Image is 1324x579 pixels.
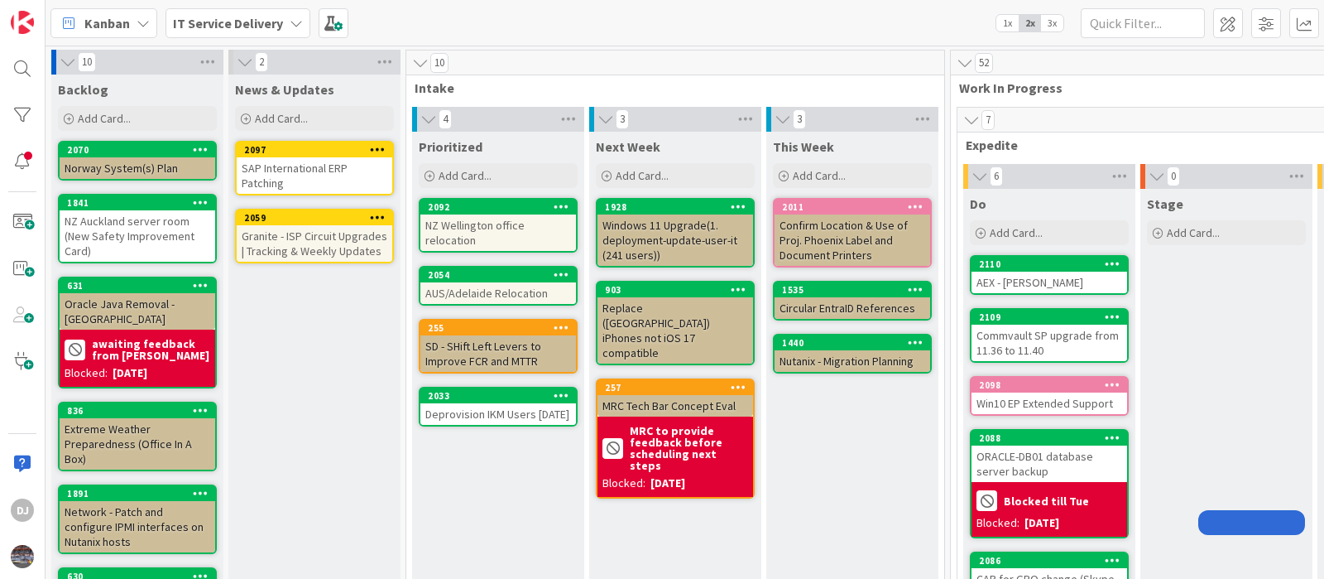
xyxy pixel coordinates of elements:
div: 2098 [971,378,1127,393]
div: SAP International ERP Patching [237,157,392,194]
div: ORACLE-DB01 database server backup [971,446,1127,482]
span: Add Card... [1167,225,1220,240]
span: Prioritized [419,138,482,155]
img: avatar [11,545,34,568]
div: 2011Confirm Location & Use of Proj. Phoenix Label and Document Printers [775,200,930,266]
input: Quick Filter... [1081,8,1205,38]
div: 836Extreme Weather Preparedness (Office In A Box) [60,403,215,470]
div: Confirm Location & Use of Proj. Phoenix Label and Document Printers [775,215,930,266]
div: 1535 [782,284,930,296]
div: 2097SAP International ERP Patching [237,142,392,194]
div: 836 [67,405,215,417]
div: 2011 [775,200,930,215]
div: 836 [60,403,215,418]
div: 1535Circular EntraID References [775,282,930,319]
div: 255SD - SHift Left Levers to Improve FCR and MTTR [420,321,576,372]
div: 2054AUS/Adelaide Relocation [420,268,576,304]
div: Blocked: [976,514,1019,532]
div: Circular EntraID References [775,297,930,319]
div: Granite - ISP Circuit Upgrades | Tracking & Weekly Updates [237,225,392,262]
div: 2092NZ Wellington office relocation [420,200,576,251]
div: 2109 [979,311,1127,323]
div: [DATE] [1024,514,1059,532]
div: Windows 11 Upgrade(1. deployment-update-user-it (241 users)) [597,215,753,266]
div: 257 [597,380,753,395]
b: MRC to provide feedback before scheduling next steps [630,425,748,471]
div: 2033Deprovision IKM Users [DATE] [420,388,576,425]
span: 2 [255,52,268,72]
div: Norway System(s) Plan [60,157,215,179]
div: 2070 [60,142,215,157]
span: Intake [415,80,923,96]
div: NZ Auckland server room (New Safety Improvement Card) [60,210,215,262]
span: 3 [616,109,629,129]
div: Deprovision IKM Users [DATE] [420,403,576,425]
div: 1841 [67,197,215,209]
div: SD - SHift Left Levers to Improve FCR and MTTR [420,335,576,372]
div: 2098Win10 EP Extended Support [971,378,1127,414]
div: Network - Patch and configure IPMI interfaces on Nutanix hosts [60,501,215,552]
span: 52 [975,53,993,73]
div: 631Oracle Java Removal - [GEOGRAPHIC_DATA] [60,278,215,330]
span: Add Card... [990,225,1043,240]
span: 10 [430,53,449,73]
span: 3 [793,109,806,129]
div: 2092 [428,201,576,213]
div: MRC Tech Bar Concept Eval [597,395,753,417]
div: 2059 [244,212,392,224]
div: 1928 [597,200,753,215]
div: Extreme Weather Preparedness (Office In A Box) [60,418,215,470]
span: 6 [990,166,1003,186]
div: 903 [605,284,753,296]
span: This Week [773,138,834,155]
div: 2110 [979,258,1127,270]
div: 1841 [60,195,215,210]
span: Next Week [596,138,660,155]
div: 1841NZ Auckland server room (New Safety Improvement Card) [60,195,215,262]
span: Kanban [84,13,130,33]
div: Blocked: [65,364,108,382]
div: 903 [597,282,753,297]
div: 1891 [67,488,215,499]
div: 2097 [244,144,392,156]
div: 1891 [60,486,215,501]
div: NZ Wellington office relocation [420,215,576,251]
span: Add Card... [616,168,669,183]
span: Stage [1147,195,1183,212]
span: 2x [1019,15,1041,31]
div: 1891Network - Patch and configure IPMI interfaces on Nutanix hosts [60,486,215,552]
span: Add Card... [793,168,846,183]
span: 3x [1041,15,1063,31]
b: IT Service Delivery [173,15,283,31]
div: 1928 [605,201,753,213]
div: AUS/Adelaide Relocation [420,282,576,304]
span: Add Card... [78,111,131,126]
span: 0 [1167,166,1180,186]
img: Visit kanbanzone.com [11,11,34,34]
div: 1440 [775,335,930,350]
div: 2059Granite - ISP Circuit Upgrades | Tracking & Weekly Updates [237,210,392,262]
div: 2098 [979,379,1127,391]
div: Blocked: [602,475,645,492]
div: 1440 [782,337,930,349]
span: Add Card... [255,111,308,126]
div: 255 [428,322,576,334]
div: DJ [11,499,34,522]
div: 2011 [782,201,930,213]
span: Backlog [58,81,108,98]
div: 2054 [428,269,576,281]
span: News & Updates [235,81,334,98]
div: 631 [60,278,215,293]
b: awaiting feedback from [PERSON_NAME] [92,338,210,361]
div: 2070 [67,144,215,156]
div: 255 [420,321,576,335]
span: 4 [439,109,452,129]
div: 1440Nutanix - Migration Planning [775,335,930,372]
div: 2033 [428,390,576,402]
div: 2086 [971,553,1127,568]
span: 10 [78,52,96,72]
div: 2097 [237,142,392,157]
div: 257 [605,382,753,393]
div: 2109 [971,310,1127,325]
div: 1535 [775,282,930,297]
